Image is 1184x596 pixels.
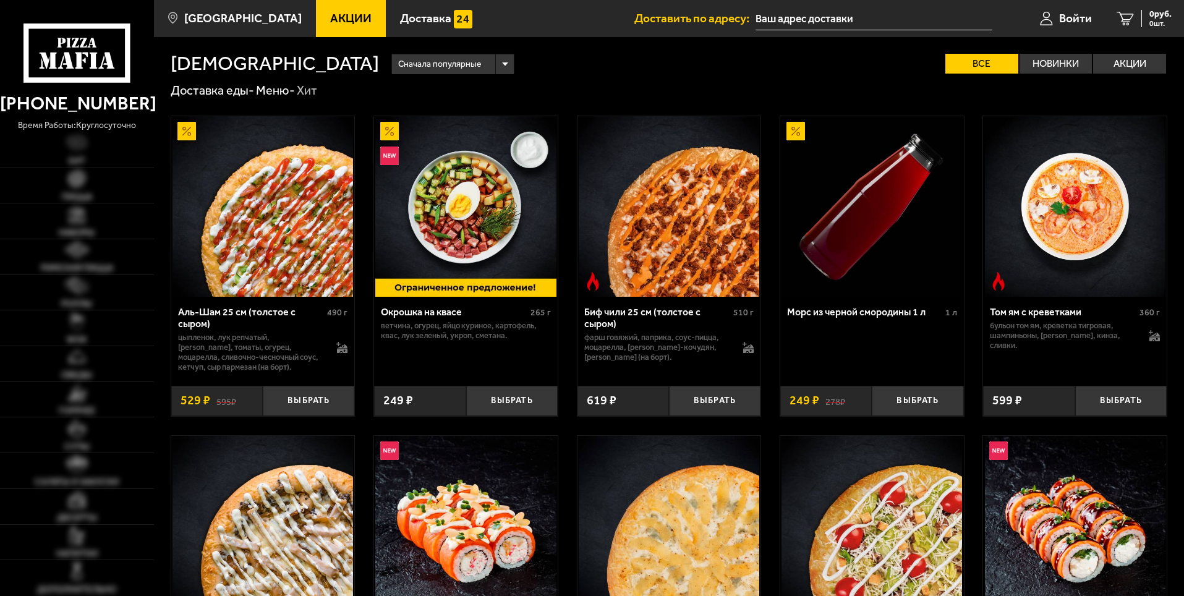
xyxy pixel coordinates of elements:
img: Биф чили 25 см (толстое с сыром) [579,116,759,297]
img: Том ям с креветками [985,116,1165,297]
span: 249 ₽ [790,394,819,407]
p: бульон том ям, креветка тигровая, шампиньоны, [PERSON_NAME], кинза, сливки. [990,321,1136,351]
span: Наборы [59,228,95,237]
span: Салаты и закуски [35,477,119,486]
img: Острое блюдо [989,272,1008,291]
img: Морс из черной смородины 1 л [782,116,962,297]
img: Острое блюдо [584,272,602,291]
span: Обеды [61,370,92,379]
span: WOK [67,335,87,344]
div: Окрошка на квасе [381,306,527,318]
button: Выбрать [1075,386,1167,416]
button: Выбрать [872,386,963,416]
span: Хит [68,156,85,165]
span: 619 ₽ [587,394,616,407]
span: Сначала популярные [398,53,481,76]
span: Дополнительно [37,585,116,594]
img: Акционный [786,122,805,140]
label: Все [945,54,1018,74]
img: Окрошка на квасе [375,116,556,297]
span: Акции [330,12,372,24]
img: Новинка [380,147,399,165]
span: Напитки [56,549,98,558]
span: Горячее [59,406,95,415]
h1: [DEMOGRAPHIC_DATA] [171,54,379,74]
div: Том ям с креветками [990,306,1136,318]
p: фарш говяжий, паприка, соус-пицца, моцарелла, [PERSON_NAME]-кочудян, [PERSON_NAME] (на борт). [584,333,731,362]
span: 510 г [733,307,754,318]
span: 490 г [327,307,347,318]
span: Супы [64,442,90,451]
button: Выбрать [466,386,558,416]
a: Меню- [256,83,295,98]
span: Войти [1059,12,1092,24]
span: [GEOGRAPHIC_DATA] [184,12,302,24]
label: Новинки [1020,54,1092,74]
span: 360 г [1139,307,1160,318]
input: Ваш адрес доставки [756,7,992,30]
a: Острое блюдоТом ям с креветками [983,116,1167,297]
span: Римская пицца [41,263,113,272]
div: Биф чили 25 см (толстое с сыром) [584,306,731,330]
s: 278 ₽ [825,394,845,407]
div: Хит [297,83,317,99]
img: Акционный [380,122,399,140]
p: ветчина, огурец, яйцо куриное, картофель, квас, лук зеленый, укроп, сметана. [381,321,551,341]
span: 0 шт. [1149,20,1172,27]
span: 265 г [530,307,551,318]
img: Новинка [989,441,1008,460]
div: Морс из черной смородины 1 л [787,306,942,318]
s: 595 ₽ [216,394,236,407]
span: 599 ₽ [992,394,1022,407]
a: Острое блюдоБиф чили 25 см (толстое с сыром) [577,116,761,297]
button: Выбрать [669,386,760,416]
a: АкционныйМорс из черной смородины 1 л [780,116,964,297]
button: Выбрать [263,386,354,416]
span: 249 ₽ [383,394,413,407]
span: Доставить по адресу: [634,12,756,24]
a: АкционныйАль-Шам 25 см (толстое с сыром) [171,116,355,297]
p: цыпленок, лук репчатый, [PERSON_NAME], томаты, огурец, моцарелла, сливочно-чесночный соус, кетчуп... [178,333,325,372]
label: Акции [1093,54,1166,74]
img: Аль-Шам 25 см (толстое с сыром) [172,116,353,297]
span: Десерты [57,513,97,522]
img: Новинка [380,441,399,460]
span: Роллы [61,299,92,308]
span: Доставка [400,12,451,24]
img: 15daf4d41897b9f0e9f617042186c801.svg [454,10,472,28]
img: Акционный [177,122,196,140]
span: 1 л [945,307,957,318]
a: АкционныйНовинкаОкрошка на квасе [374,116,558,297]
span: 0 руб. [1149,10,1172,19]
span: Пицца [62,192,92,201]
span: 529 ₽ [181,394,210,407]
a: Доставка еды- [171,83,254,98]
div: Аль-Шам 25 см (толстое с сыром) [178,306,325,330]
